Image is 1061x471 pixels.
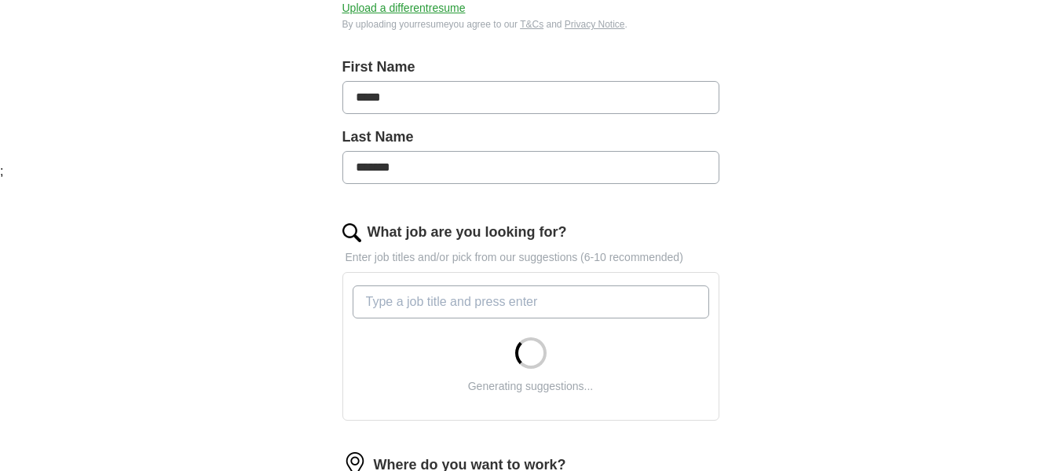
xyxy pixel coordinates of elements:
a: Privacy Notice [565,19,625,30]
div: By uploading your resume you agree to our and . [342,17,719,31]
p: Enter job titles and/or pick from our suggestions (6-10 recommended) [342,249,719,266]
label: First Name [342,57,719,78]
div: Generating suggestions... [468,378,594,395]
a: T&Cs [520,19,543,30]
img: search.png [342,223,361,242]
input: Type a job title and press enter [353,285,709,318]
label: Last Name [342,127,719,148]
label: What job are you looking for? [368,222,567,243]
